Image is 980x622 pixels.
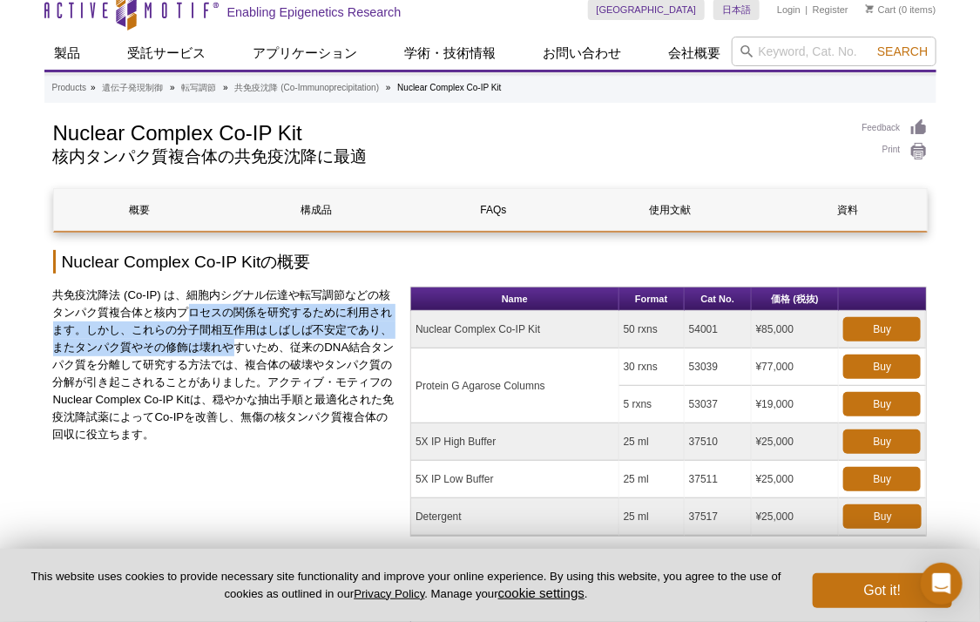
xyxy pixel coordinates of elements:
a: お問い合わせ [533,37,632,70]
a: 受託サービス [118,37,217,70]
a: 製品 [44,37,91,70]
a: Privacy Policy [354,587,424,600]
td: 54001 [685,311,752,348]
a: 資料 [761,189,933,231]
a: Buy [843,504,922,529]
a: 使用文献 [585,189,756,231]
td: 25 ml [619,423,685,461]
h1: Nuclear Complex Co-IP Kit [53,118,845,145]
a: 転写調節 [181,80,216,96]
a: Products [52,80,86,96]
a: Buy [843,355,921,379]
li: » [170,83,175,92]
h2: Nuclear Complex Co-IP Kitの概要 [53,250,928,274]
li: » [386,83,391,92]
td: 5X IP Low Buffer [411,461,619,498]
a: Cart [866,3,896,16]
a: 会社概要 [659,37,732,70]
span: Search [877,44,928,58]
p: 共免疫沈降法 (Co-IP) は、細胞内シグナル伝達や転写調節などの核タンパク質複合体と核内プロセスの関係を研究するために利用されます。しかし、これらの分子間相互作用はしばしば不安定であり、また... [53,287,398,443]
a: 概要 [54,189,226,231]
a: Login [777,3,801,16]
a: Buy [843,392,921,416]
button: Search [872,44,933,59]
td: ¥19,000 [752,386,840,423]
li: Nuclear Complex Co-IP Kit [397,83,501,92]
td: Protein G Agarose Columns [411,348,619,423]
td: 25 ml [619,498,685,536]
td: ¥85,000 [752,311,840,348]
td: Nuclear Complex Co-IP Kit [411,311,619,348]
td: 53039 [685,348,752,386]
td: 37517 [685,498,752,536]
button: cookie settings [498,585,585,600]
p: This website uses cookies to provide necessary site functionality and improve your online experie... [28,569,784,602]
div: Open Intercom Messenger [921,563,963,605]
td: 5 rxns [619,386,685,423]
td: 50 rxns [619,311,685,348]
a: アプリケーション [243,37,368,70]
a: 遺伝子発現制御 [102,80,163,96]
a: Register [813,3,848,16]
td: 30 rxns [619,348,685,386]
h2: 核内タンパク質複合体の共免疫沈降に最適 [53,149,845,165]
input: Keyword, Cat. No. [732,37,936,66]
td: 53037 [685,386,752,423]
td: ¥25,000 [752,423,840,461]
li: » [91,83,96,92]
td: 25 ml [619,461,685,498]
button: Got it! [813,573,952,608]
img: Your Cart [866,4,874,13]
a: Buy [843,317,921,341]
a: Feedback [862,118,928,138]
th: Name [411,287,619,311]
td: ¥77,000 [752,348,840,386]
th: 価格 (税抜) [752,287,840,311]
h2: Enabling Epigenetics Research [227,4,402,20]
a: Print [862,142,928,161]
td: 37511 [685,461,752,498]
a: Buy [843,429,921,454]
th: Cat No. [685,287,752,311]
a: 共免疫沈降 (Co-Immunoprecipitation) [235,80,380,96]
td: 37510 [685,423,752,461]
li: » [223,83,228,92]
td: ¥25,000 [752,498,840,536]
td: ¥25,000 [752,461,840,498]
a: 学術・技術情報 [395,37,507,70]
td: Detergent [411,498,619,536]
a: FAQs [408,189,579,231]
td: 5X IP High Buffer [411,423,619,461]
a: 構成品 [231,189,402,231]
a: Buy [843,467,921,491]
th: Format [619,287,685,311]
